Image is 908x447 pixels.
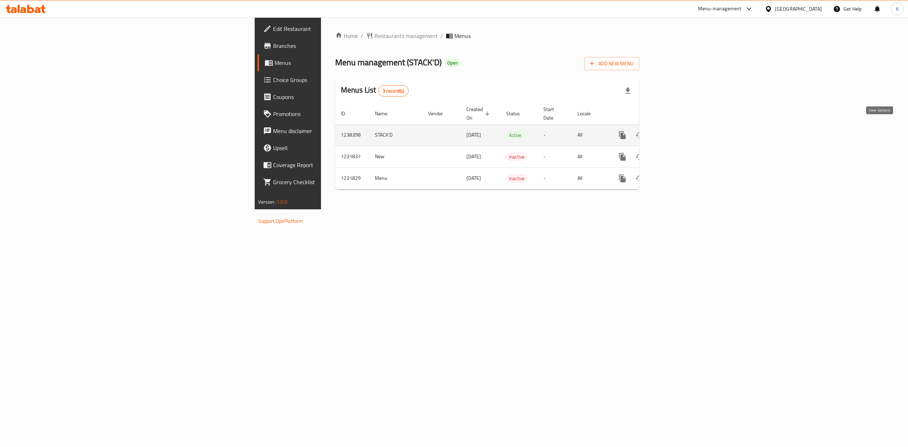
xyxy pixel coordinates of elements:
[258,173,406,191] a: Grocery Checklist
[258,37,406,54] a: Branches
[454,32,471,40] span: Menus
[466,130,481,139] span: [DATE]
[275,59,401,67] span: Menus
[277,197,288,206] span: 1.0.0
[506,153,527,161] span: Inactive
[335,103,688,189] table: enhanced table
[258,105,406,122] a: Promotions
[341,85,409,96] h2: Menus List
[258,122,406,139] a: Menu disclaimer
[273,127,401,135] span: Menu disclaimer
[614,148,631,165] button: more
[258,197,276,206] span: Version:
[506,109,529,118] span: Status
[590,59,633,68] span: Add New Menu
[631,127,648,144] button: Change Status
[441,32,443,40] li: /
[584,57,639,70] button: Add New Menu
[335,32,639,40] nav: breadcrumb
[466,152,481,161] span: [DATE]
[258,88,406,105] a: Coupons
[614,170,631,187] button: more
[375,109,397,118] span: Name
[538,167,572,189] td: -
[538,124,572,146] td: -
[466,105,492,122] span: Created On
[444,59,461,67] div: Open
[378,88,409,94] span: 3 record(s)
[258,209,291,219] span: Get support on:
[577,109,600,118] span: Locale
[258,216,303,226] a: Support.OpsPlatform
[543,105,563,122] span: Start Date
[572,167,608,189] td: All
[273,24,401,33] span: Edit Restaurant
[258,139,406,156] a: Upsell
[466,173,481,183] span: [DATE]
[341,109,354,118] span: ID
[572,146,608,167] td: All
[506,175,527,183] span: Inactive
[506,131,524,139] span: Active
[273,76,401,84] span: Choice Groups
[631,170,648,187] button: Change Status
[258,156,406,173] a: Coverage Report
[258,71,406,88] a: Choice Groups
[273,144,401,152] span: Upsell
[631,148,648,165] button: Change Status
[258,20,406,37] a: Edit Restaurant
[428,109,452,118] span: Vendor
[258,54,406,71] a: Menus
[273,161,401,169] span: Coverage Report
[896,5,899,13] span: K
[775,5,822,13] div: [GEOGRAPHIC_DATA]
[273,110,401,118] span: Promotions
[273,178,401,186] span: Grocery Checklist
[614,127,631,144] button: more
[619,82,636,99] div: Export file
[378,85,409,96] div: Total records count
[444,60,461,66] span: Open
[538,146,572,167] td: -
[273,93,401,101] span: Coupons
[506,174,527,183] div: Inactive
[273,42,401,50] span: Branches
[698,5,742,13] div: Menu-management
[608,103,688,125] th: Actions
[572,124,608,146] td: All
